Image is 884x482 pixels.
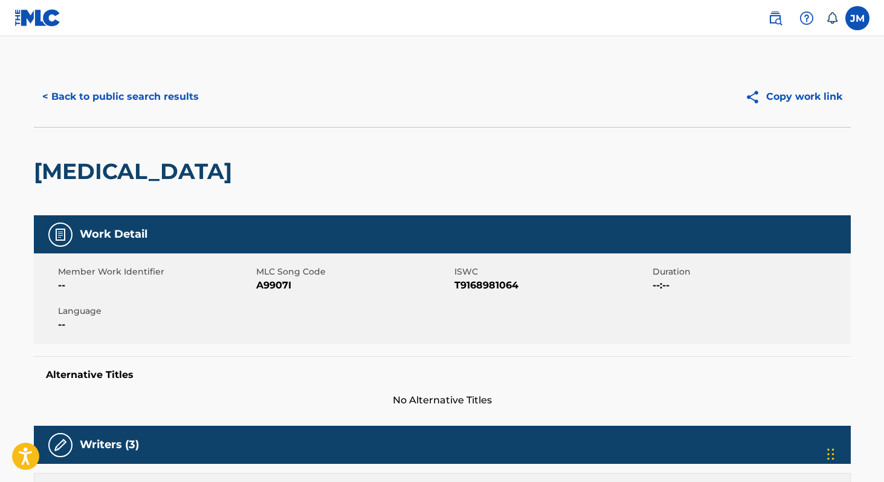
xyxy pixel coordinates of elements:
[763,6,787,30] a: Public Search
[824,424,884,482] iframe: Chat Widget
[58,265,253,278] span: Member Work Identifier
[46,369,839,381] h5: Alternative Titles
[850,307,884,405] iframe: Resource Center
[58,305,253,318] span: Language
[795,6,819,30] div: Help
[256,265,451,278] span: MLC Song Code
[653,265,848,278] span: Duration
[80,227,147,241] h5: Work Detail
[53,227,68,242] img: Work Detail
[826,12,838,24] div: Notifications
[737,82,851,112] button: Copy work link
[799,11,814,25] img: help
[768,11,782,25] img: search
[53,438,68,452] img: Writers
[745,90,766,105] img: Copy work link
[653,278,848,293] span: --:--
[454,265,650,278] span: ISWC
[845,6,869,30] div: User Menu
[80,438,139,452] h5: Writers (3)
[34,158,238,185] h2: [MEDICAL_DATA]
[34,82,207,112] button: < Back to public search results
[256,278,451,293] span: A9907I
[827,436,834,472] div: Drag
[58,318,253,332] span: --
[34,393,851,408] span: No Alternative Titles
[15,9,61,27] img: MLC Logo
[454,278,650,293] span: T9168981064
[58,278,253,293] span: --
